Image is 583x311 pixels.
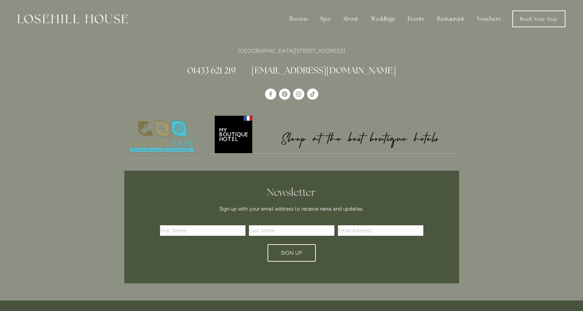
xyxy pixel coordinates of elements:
img: Nature's Safe - Logo [124,114,199,158]
a: Instagram [293,89,304,100]
span: Sign Up [281,250,302,256]
input: Last Name [249,225,334,236]
a: TikTok [307,89,318,100]
div: Restaurant [431,12,470,26]
div: Rooms [284,12,313,26]
a: [EMAIL_ADDRESS][DOMAIN_NAME] [251,65,396,76]
img: My Boutique Hotel - Logo [211,114,459,153]
a: 01433 621 219 [187,65,236,76]
a: My Boutique Hotel - Logo [211,114,459,154]
a: Vouchers [471,12,506,26]
button: Sign Up [268,244,316,262]
img: Losehill House [18,14,128,23]
input: Email Address [338,225,423,236]
p: Sign up with your email address to receive news and updates. [162,205,421,213]
p: [GEOGRAPHIC_DATA][STREET_ADDRESS] [124,46,459,56]
a: Nature's Safe - Logo [124,114,199,159]
a: Losehill House Hotel & Spa [265,89,276,100]
div: Events [402,12,430,26]
a: Pinterest [279,89,290,100]
div: About [337,12,364,26]
a: Book Your Stay [512,10,565,27]
input: First Name [160,225,245,236]
div: Weddings [365,12,401,26]
h2: Newsletter [162,186,421,199]
div: Spa [315,12,335,26]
